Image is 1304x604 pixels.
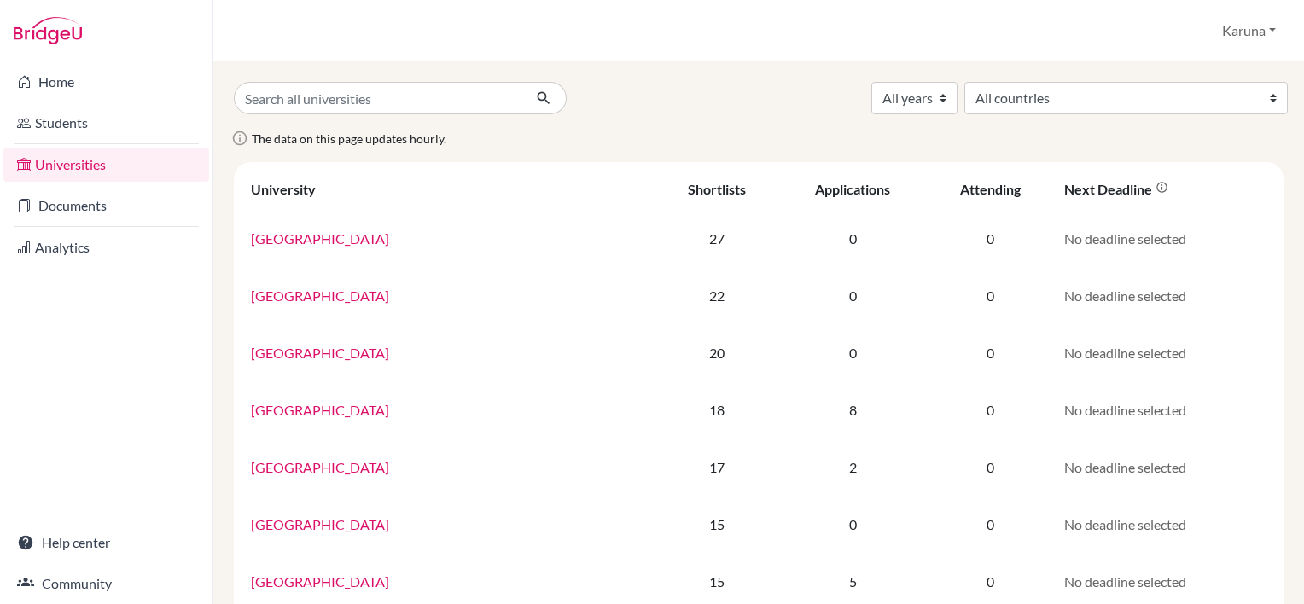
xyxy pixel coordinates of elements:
div: Next deadline [1064,181,1168,197]
td: 0 [778,496,928,553]
span: No deadline selected [1064,573,1186,589]
a: [GEOGRAPHIC_DATA] [251,345,389,361]
div: Applications [815,181,890,197]
td: 0 [928,324,1054,381]
td: 20 [655,324,778,381]
td: 0 [778,267,928,324]
span: No deadline selected [1064,516,1186,532]
span: The data on this page updates hourly. [252,131,446,146]
a: Documents [3,189,209,223]
span: No deadline selected [1064,402,1186,418]
td: 0 [928,438,1054,496]
a: Home [3,65,209,99]
a: Students [3,106,209,140]
input: Search all universities [234,82,522,114]
img: Bridge-U [14,17,82,44]
a: Community [3,566,209,601]
a: [GEOGRAPHIC_DATA] [251,287,389,304]
a: Help center [3,526,209,560]
td: 0 [778,324,928,381]
td: 2 [778,438,928,496]
a: [GEOGRAPHIC_DATA] [251,459,389,475]
span: No deadline selected [1064,230,1186,247]
span: No deadline selected [1064,287,1186,304]
td: 0 [778,210,928,267]
button: Karuna [1214,15,1284,47]
a: [GEOGRAPHIC_DATA] [251,230,389,247]
a: Analytics [3,230,209,264]
div: Attending [960,181,1021,197]
td: 8 [778,381,928,438]
td: 15 [655,496,778,553]
td: 18 [655,381,778,438]
td: 22 [655,267,778,324]
a: [GEOGRAPHIC_DATA] [251,516,389,532]
a: [GEOGRAPHIC_DATA] [251,573,389,589]
span: No deadline selected [1064,459,1186,475]
a: [GEOGRAPHIC_DATA] [251,402,389,418]
td: 27 [655,210,778,267]
td: 0 [928,267,1054,324]
span: No deadline selected [1064,345,1186,361]
td: 0 [928,381,1054,438]
td: 0 [928,210,1054,267]
td: 17 [655,438,778,496]
th: University [241,169,655,210]
a: Universities [3,148,209,182]
td: 0 [928,496,1054,553]
div: Shortlists [688,181,746,197]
